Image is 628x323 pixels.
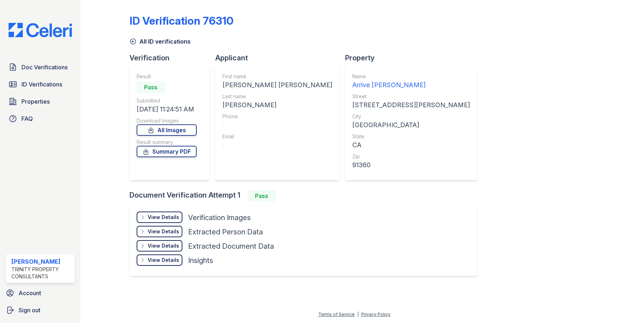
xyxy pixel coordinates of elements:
div: Name [352,73,470,80]
div: Zip [352,153,470,160]
div: Email [222,133,332,140]
div: Download Images [137,117,197,124]
div: First name [222,73,332,80]
div: Trinity Property Consultants [11,266,72,280]
div: [PERSON_NAME] [11,257,72,266]
a: All ID verifications [129,37,191,46]
a: FAQ [6,111,75,126]
div: Document Verification Attempt 1 [129,190,483,202]
a: Terms of Service [318,312,355,317]
span: Sign out [19,306,40,314]
div: | [357,312,359,317]
div: Phone [222,113,332,120]
div: Submitted [137,97,197,104]
a: ID Verifications [6,77,75,91]
div: [PERSON_NAME] [PERSON_NAME] [222,80,332,90]
span: ID Verifications [21,80,62,89]
div: Arrive [PERSON_NAME] [352,80,470,90]
div: Extracted Document Data [188,241,274,251]
div: View Details [148,242,179,249]
div: ID Verification 76310 [129,14,234,27]
div: - [222,140,332,150]
a: Name Arrive [PERSON_NAME] [352,73,470,90]
div: State [352,133,470,140]
a: Summary PDF [137,146,197,157]
a: Properties [6,94,75,109]
div: Last name [222,93,332,100]
div: Street [352,93,470,100]
div: [PERSON_NAME] [222,100,332,110]
span: Account [19,289,41,297]
div: View Details [148,214,179,221]
div: Applicant [215,53,345,63]
a: Doc Verifications [6,60,75,74]
img: CE_Logo_Blue-a8612792a0a2168367f1c8372b55b34899dd931a85d93a1a3d3e32e68fde9ad4.png [3,23,78,37]
div: [DATE] 11:24:51 AM [137,104,197,114]
a: Account [3,286,78,300]
div: Insights [188,255,213,265]
span: Doc Verifications [21,63,68,71]
div: Verification Images [188,213,251,223]
div: - [222,120,332,130]
div: City [352,113,470,120]
a: Privacy Policy [361,312,391,317]
div: Result summary [137,139,197,146]
div: CA [352,140,470,150]
div: Pass [247,190,276,202]
div: Result [137,73,197,80]
div: View Details [148,257,179,264]
div: [STREET_ADDRESS][PERSON_NAME] [352,100,470,110]
div: View Details [148,228,179,235]
div: Extracted Person Data [188,227,263,237]
div: Pass [137,81,165,93]
div: 91360 [352,160,470,170]
a: Sign out [3,303,78,317]
div: Property [345,53,483,63]
div: Verification [129,53,215,63]
a: All Images [137,124,197,136]
div: [GEOGRAPHIC_DATA] [352,120,470,130]
span: Properties [21,97,50,106]
span: FAQ [21,114,33,123]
